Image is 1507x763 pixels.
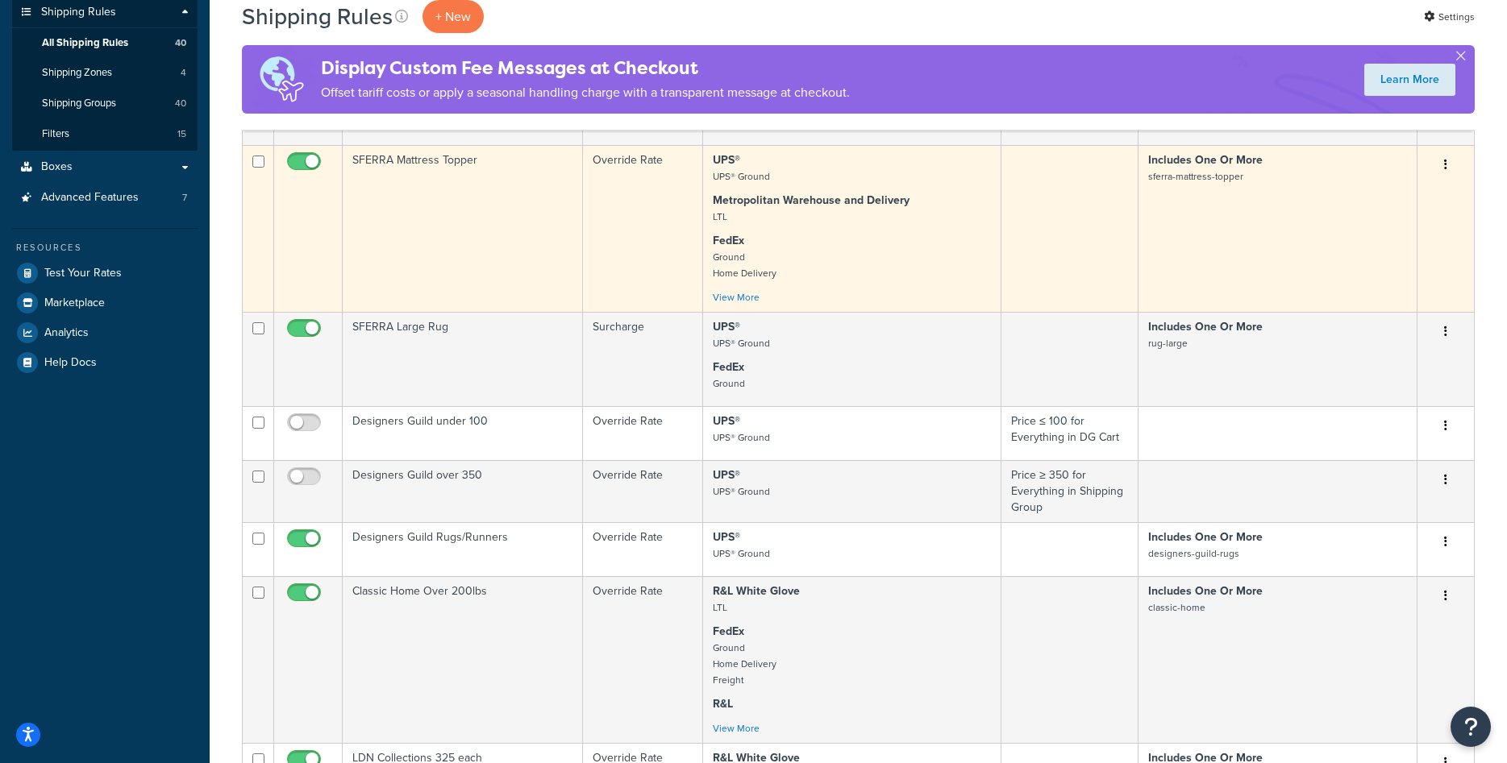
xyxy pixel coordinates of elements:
p: Offset tariff costs or apply a seasonal handling charge with a transparent message at checkout. [321,81,850,104]
strong: Includes One Or More [1148,583,1263,599]
a: View More [713,721,760,736]
strong: Metropolitan Warehouse and Delivery [713,192,910,209]
a: View More [713,290,760,305]
small: LTL [713,600,727,615]
span: Help Docs [44,356,97,370]
a: Filters 15 [12,119,198,149]
strong: FedEx [713,232,744,249]
td: Designers Guild over 350 [343,460,583,522]
a: Shipping Zones 4 [12,58,198,88]
td: Price ≥ 350 for Everything in Shipping Group [1001,460,1139,522]
li: Shipping Groups [12,89,198,118]
small: LTL [713,209,727,224]
small: Ground Home Delivery Freight [713,641,776,687]
strong: Includes One Or More [1148,529,1263,545]
span: Marketplace [44,296,105,310]
td: Designers Guild Rugs/Runners [343,522,583,576]
small: Ground [713,376,745,391]
strong: R&L [713,695,733,712]
strong: UPS® [713,413,740,429]
small: Ground Home Delivery [713,250,776,280]
strong: R&L White Glove [713,583,800,599]
li: Filters [12,119,198,149]
span: All Shipping Rules [42,36,128,50]
a: Learn More [1364,64,1455,96]
span: Test Your Rates [44,267,122,280]
span: Shipping Rules [41,6,116,19]
td: SFERRA Mattress Topper [343,145,583,312]
td: SFERRA Large Rug [343,312,583,406]
small: UPS® Ground [713,430,770,445]
li: Advanced Features [12,183,198,213]
a: Advanced Features 7 [12,183,198,213]
small: classic-home [1148,600,1205,615]
td: Override Rate [583,522,702,576]
a: Shipping Groups 40 [12,89,198,118]
small: UPS® Ground [713,169,770,184]
strong: FedEx [713,359,744,375]
td: Override Rate [583,460,702,522]
small: UPS® Ground [713,484,770,499]
span: Analytics [44,326,89,340]
button: Open Resource Center [1451,707,1491,747]
strong: UPS® [713,151,740,168]
li: All Shipping Rules [12,28,198,58]
a: Analytics [12,318,198,347]
small: designers-guild-rugs [1148,546,1239,561]
small: rug-large [1148,336,1188,350]
div: Resources [12,241,198,255]
td: Price ≤ 100 for Everything in DG Cart [1001,406,1139,460]
span: Shipping Zones [42,66,112,80]
span: 40 [175,97,186,110]
strong: UPS® [713,318,740,335]
span: Boxes [41,160,73,174]
img: duties-banner-06bc72dcb5fe05cb3f9472aba00be2ae8eb53ab6f0d8bb03d382ba314ac3c341.png [242,45,321,114]
span: Shipping Groups [42,97,116,110]
small: sferra-mattress-topper [1148,169,1243,184]
h4: Display Custom Fee Messages at Checkout [321,55,850,81]
span: Filters [42,127,69,141]
strong: Includes One Or More [1148,318,1263,335]
a: Settings [1424,6,1475,28]
small: UPS® Ground [713,546,770,561]
a: Help Docs [12,348,198,377]
strong: FedEx [713,623,744,640]
small: UPS® Ground [713,336,770,350]
strong: Includes One Or More [1148,151,1263,168]
td: Override Rate [583,406,702,460]
span: Advanced Features [41,191,139,205]
td: Override Rate [583,576,702,743]
a: Marketplace [12,288,198,317]
td: Surcharge [583,312,702,406]
span: 7 [182,191,187,205]
strong: UPS® [713,467,740,483]
span: 40 [175,36,186,50]
td: Override Rate [583,145,702,312]
strong: UPS® [713,529,740,545]
span: 4 [181,66,186,80]
a: Boxes [12,152,198,182]
h1: Shipping Rules [242,1,393,32]
a: All Shipping Rules 40 [12,28,198,58]
a: Test Your Rates [12,259,198,288]
td: Designers Guild under 100 [343,406,583,460]
td: Classic Home Over 200lbs [343,576,583,743]
span: 15 [177,127,186,141]
li: Shipping Zones [12,58,198,88]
